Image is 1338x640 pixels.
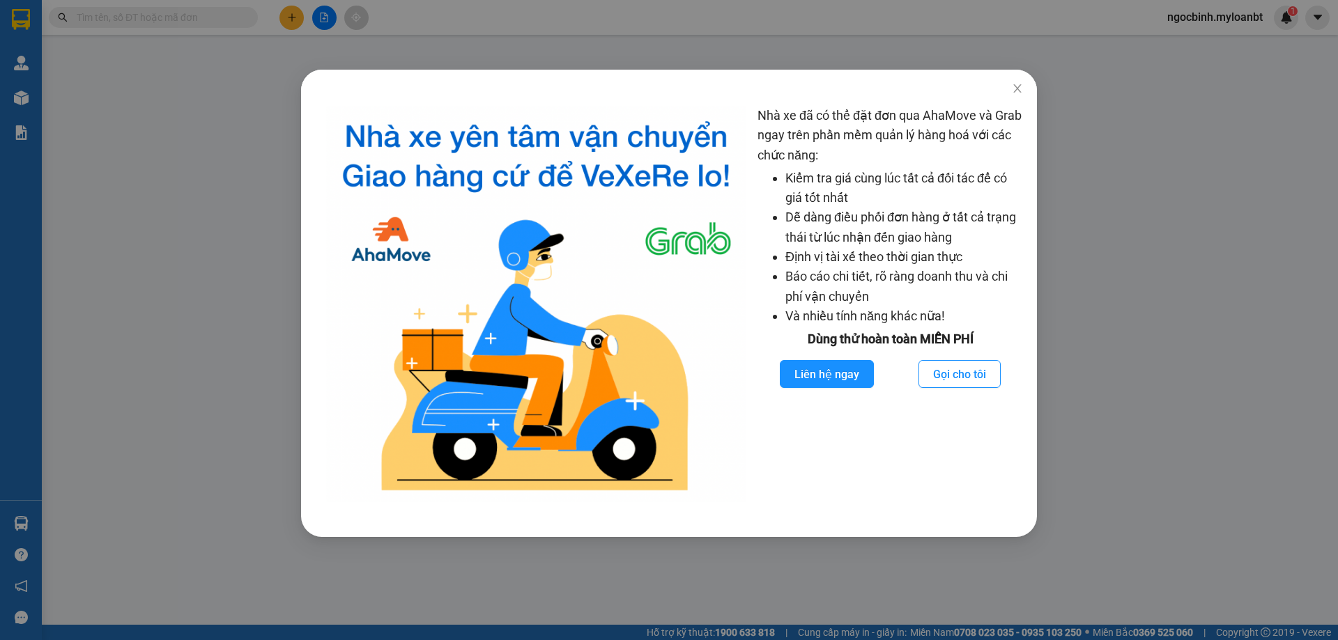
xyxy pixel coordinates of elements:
button: Liên hệ ngay [780,360,874,388]
li: Báo cáo chi tiết, rõ ràng doanh thu và chi phí vận chuyển [785,267,1023,306]
button: Close [998,70,1037,109]
li: Và nhiều tính năng khác nữa! [785,306,1023,326]
li: Kiểm tra giá cùng lúc tất cả đối tác để có giá tốt nhất [785,169,1023,208]
li: Dễ dàng điều phối đơn hàng ở tất cả trạng thái từ lúc nhận đến giao hàng [785,208,1023,247]
li: Định vị tài xế theo thời gian thực [785,247,1023,267]
button: Gọi cho tôi [918,360,1001,388]
span: Liên hệ ngay [794,366,859,383]
span: close [1012,83,1023,94]
span: Gọi cho tôi [933,366,986,383]
div: Dùng thử hoàn toàn MIỄN PHÍ [758,329,1023,349]
img: logo [326,106,746,502]
div: Nhà xe đã có thể đặt đơn qua AhaMove và Grab ngay trên phần mềm quản lý hàng hoá với các chức năng: [758,106,1023,502]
